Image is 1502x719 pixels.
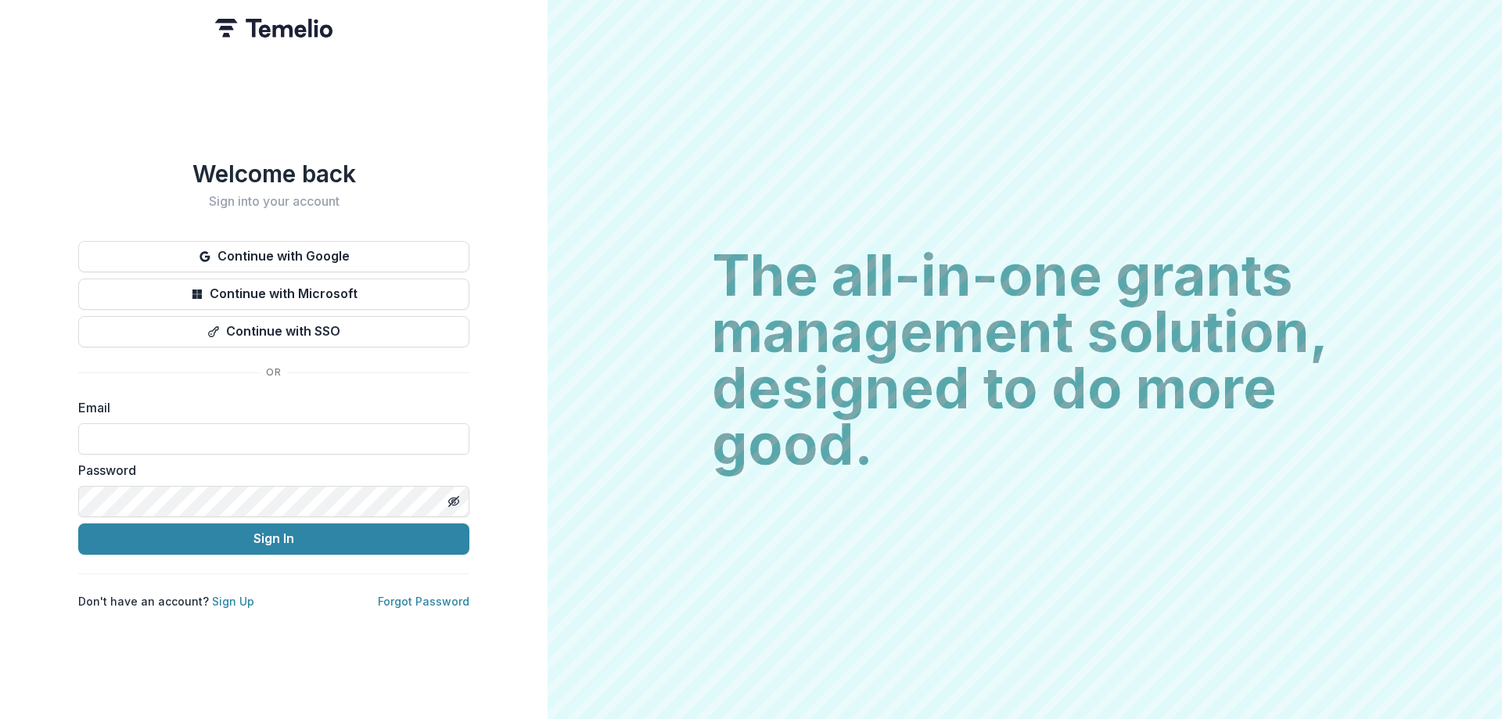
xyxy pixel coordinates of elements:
button: Continue with Google [78,241,469,272]
button: Continue with SSO [78,316,469,347]
label: Email [78,398,460,417]
h2: Sign into your account [78,194,469,209]
button: Toggle password visibility [441,489,466,514]
button: Sign In [78,523,469,555]
h1: Welcome back [78,160,469,188]
a: Sign Up [212,595,254,608]
p: Don't have an account? [78,593,254,609]
img: Temelio [215,19,332,38]
a: Forgot Password [378,595,469,608]
label: Password [78,461,460,480]
button: Continue with Microsoft [78,279,469,310]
